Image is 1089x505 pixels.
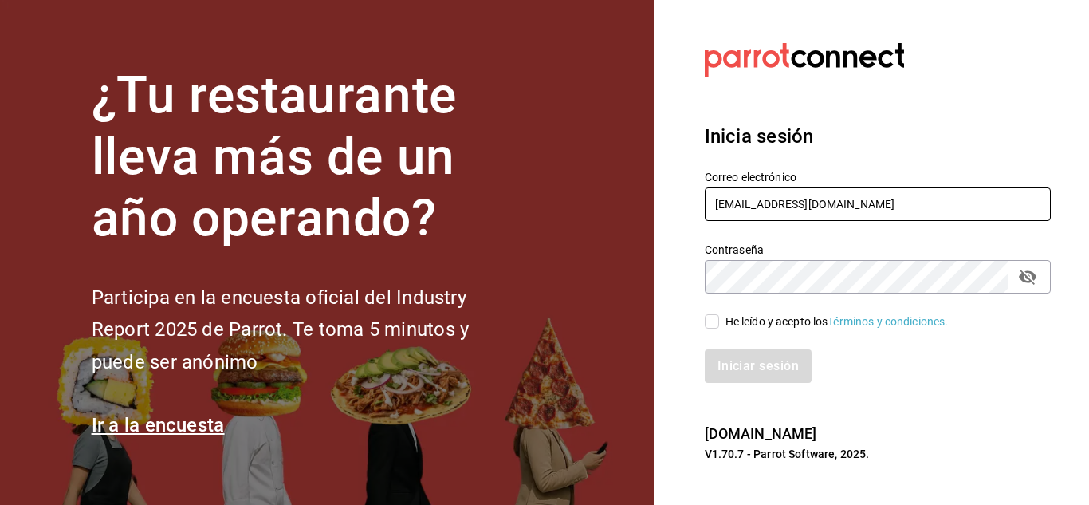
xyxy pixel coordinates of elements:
label: Contraseña [705,244,1051,255]
label: Correo electrónico [705,172,1051,183]
h2: Participa en la encuesta oficial del Industry Report 2025 de Parrot. Te toma 5 minutos y puede se... [92,282,522,379]
a: [DOMAIN_NAME] [705,425,817,442]
button: passwordField [1014,263,1041,290]
a: Ir a la encuesta [92,414,225,436]
div: He leído y acepto los [725,314,949,330]
a: Términos y condiciones. [828,315,948,328]
h1: ¿Tu restaurante lleva más de un año operando? [92,65,522,249]
p: V1.70.7 - Parrot Software, 2025. [705,446,1051,462]
h3: Inicia sesión [705,122,1051,151]
input: Ingresa tu correo electrónico [705,187,1051,221]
